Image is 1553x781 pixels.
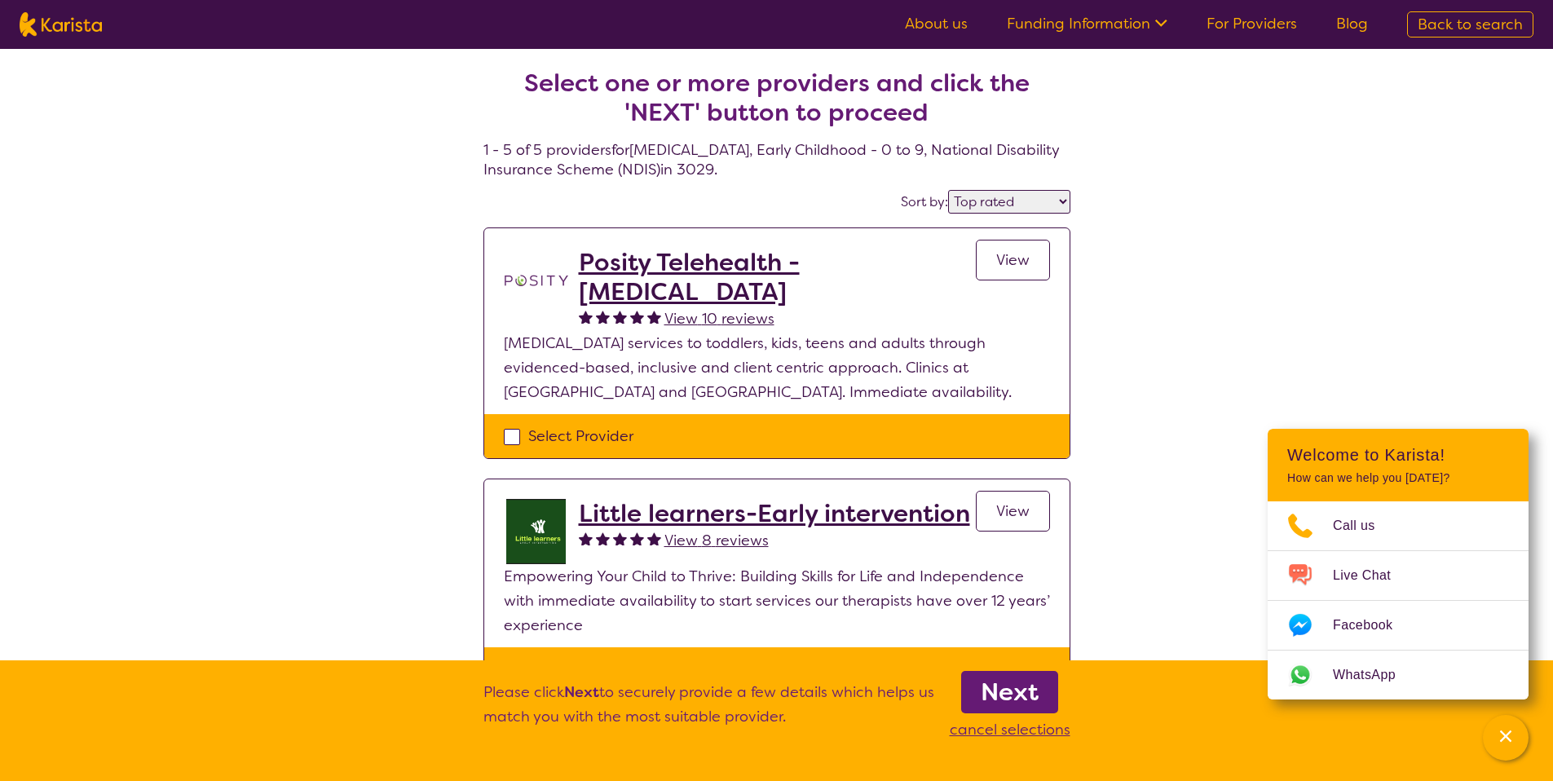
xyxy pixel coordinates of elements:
p: [MEDICAL_DATA] services to toddlers, kids, teens and adults through evidenced-based, inclusive an... [504,331,1050,404]
a: Funding Information [1007,14,1167,33]
img: fullstar [630,532,644,545]
img: fullstar [647,310,661,324]
img: Karista logo [20,12,102,37]
span: View [996,250,1030,270]
a: View 10 reviews [664,307,774,331]
img: fullstar [613,532,627,545]
p: How can we help you [DATE]? [1287,471,1509,485]
span: View [996,501,1030,521]
img: fullstar [579,532,593,545]
span: View 10 reviews [664,309,774,329]
a: Posity Telehealth - [MEDICAL_DATA] [579,248,976,307]
a: Blog [1336,14,1368,33]
img: fullstar [579,310,593,324]
p: Please click to securely provide a few details which helps us match you with the most suitable pr... [483,680,934,742]
b: Next [564,682,599,702]
span: Facebook [1333,613,1412,638]
b: Next [981,676,1039,708]
span: Call us [1333,514,1395,538]
h2: Welcome to Karista! [1287,445,1509,465]
span: Back to search [1418,15,1523,34]
a: Web link opens in a new tab. [1268,651,1529,699]
img: fullstar [630,310,644,324]
a: Back to search [1407,11,1533,38]
h4: 1 - 5 of 5 providers for [MEDICAL_DATA] , Early Childhood - 0 to 9 , National Disability Insuranc... [483,29,1070,179]
img: fullstar [647,532,661,545]
a: About us [905,14,968,33]
p: Empowering Your Child to Thrive: Building Skills for Life and Independence with immediate availab... [504,564,1050,638]
span: WhatsApp [1333,663,1415,687]
div: Channel Menu [1268,429,1529,699]
img: fullstar [596,532,610,545]
a: For Providers [1207,14,1297,33]
a: Next [961,671,1058,713]
label: Sort by: [901,193,948,210]
a: View [976,240,1050,280]
a: View [976,491,1050,532]
h2: Select one or more providers and click the 'NEXT' button to proceed [503,68,1051,127]
img: fullstar [613,310,627,324]
img: t1bslo80pcylnzwjhndq.png [504,248,569,313]
img: fullstar [596,310,610,324]
a: Little learners-Early intervention [579,499,970,528]
p: cancel selections [950,717,1070,742]
button: Channel Menu [1483,715,1529,761]
img: f55hkdaos5cvjyfbzwno.jpg [504,499,569,564]
a: View 8 reviews [664,528,769,553]
span: View 8 reviews [664,531,769,550]
span: Live Chat [1333,563,1410,588]
ul: Choose channel [1268,501,1529,699]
